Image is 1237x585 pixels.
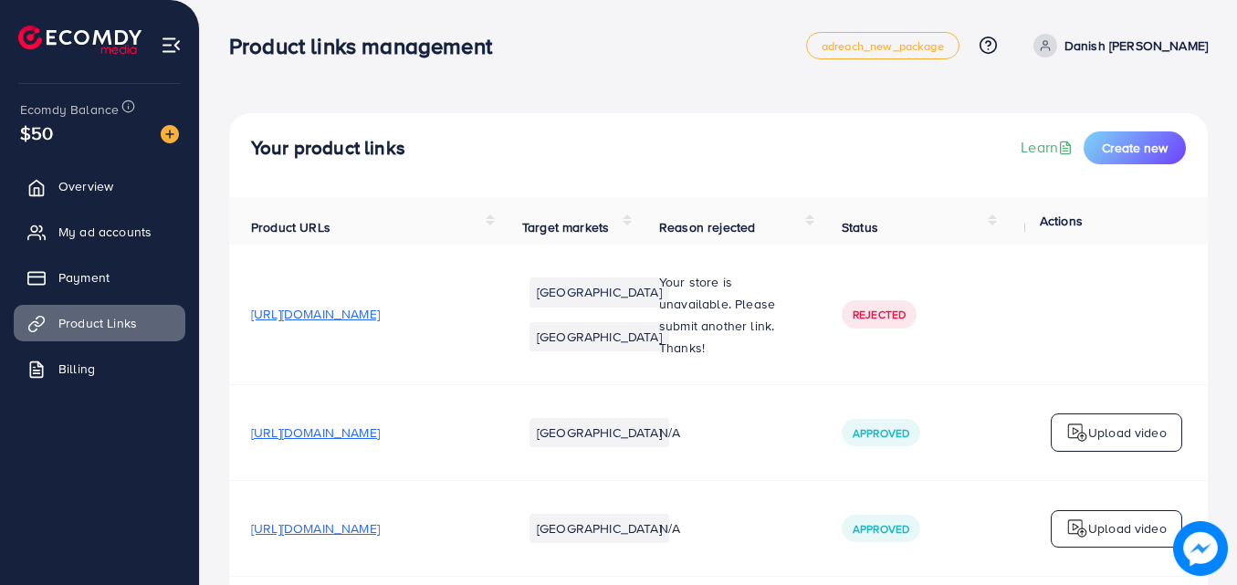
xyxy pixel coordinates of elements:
p: Danish [PERSON_NAME] [1064,35,1208,57]
img: logo [18,26,142,54]
p: Upload video [1088,422,1167,444]
span: Reason rejected [659,218,755,236]
img: logo [1066,517,1088,539]
img: logo [1066,422,1088,444]
p: Upload video [1088,517,1167,539]
img: menu [161,35,182,56]
li: [GEOGRAPHIC_DATA] [529,514,669,543]
img: image [161,125,179,143]
li: [GEOGRAPHIC_DATA] [529,322,669,351]
span: [URL][DOMAIN_NAME] [251,305,380,323]
span: adreach_new_package [822,40,944,52]
h4: Your product links [251,137,405,160]
span: Payment [58,268,110,287]
a: My ad accounts [14,214,185,250]
h3: Product links management [229,33,507,59]
span: $50 [20,120,53,146]
div: N/A [1024,423,1153,442]
span: Product Links [58,314,137,332]
span: N/A [659,519,680,538]
div: N/A [1024,305,1153,323]
span: Rejected [853,307,906,322]
div: N/A [1024,519,1153,538]
a: Danish [PERSON_NAME] [1026,34,1208,57]
span: Create new [1102,139,1168,157]
span: Actions [1040,212,1083,230]
span: N/A [659,423,680,442]
li: [GEOGRAPHIC_DATA] [529,418,669,447]
p: Your store is unavailable. Please submit another link. [659,271,798,337]
span: Overview [58,177,113,195]
span: Billing [58,360,95,378]
a: Payment [14,259,185,296]
a: Learn [1021,137,1076,158]
p: Thanks! [659,337,798,359]
span: Product video [1024,218,1105,236]
button: Create new [1084,131,1186,164]
span: Status [842,218,878,236]
span: Approved [853,425,909,441]
a: Product Links [14,305,185,341]
span: My ad accounts [58,223,152,241]
li: [GEOGRAPHIC_DATA] [529,277,669,307]
span: Ecomdy Balance [20,100,119,119]
span: [URL][DOMAIN_NAME] [251,519,380,538]
img: image [1173,521,1228,576]
a: Overview [14,168,185,204]
span: Target markets [522,218,609,236]
span: Approved [853,521,909,537]
a: adreach_new_package [806,32,959,59]
a: Billing [14,350,185,387]
span: [URL][DOMAIN_NAME] [251,423,380,442]
span: Product URLs [251,218,330,236]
